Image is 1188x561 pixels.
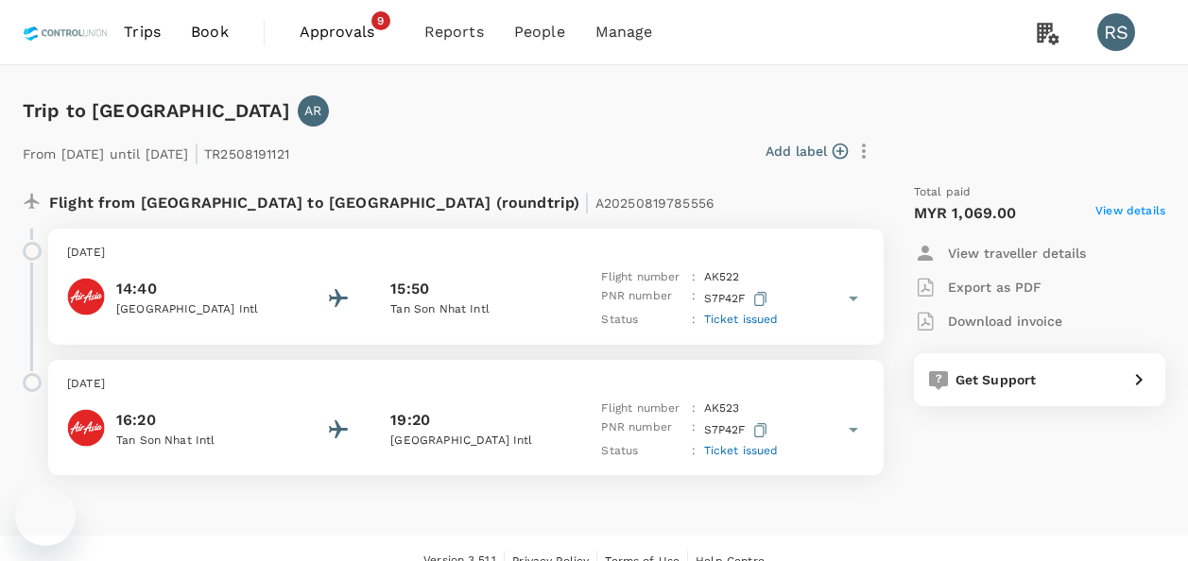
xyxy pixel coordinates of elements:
span: | [584,189,590,215]
p: S7P42F [704,418,771,442]
p: AK 523 [704,399,740,418]
p: [GEOGRAPHIC_DATA] Intl [390,432,560,450]
p: Tan Son Nhat Intl [116,432,286,450]
p: [DATE] [67,375,865,394]
p: : [692,311,696,330]
span: Total paid [914,183,972,202]
span: | [194,140,199,166]
p: Tan Son Nhat Intl [390,300,560,319]
p: [DATE] [67,244,865,263]
p: : [692,399,696,418]
img: AirAsia [67,278,105,315]
p: Status [601,311,684,330]
p: : [692,268,696,287]
p: 19:20 [390,409,430,432]
span: Ticket issued [704,313,779,326]
p: From [DATE] until [DATE] TR2508191121 [23,134,289,168]
span: A20250819785556 [595,195,715,211]
button: Add label [766,142,848,161]
p: PNR number [601,287,684,311]
p: : [692,418,696,442]
p: Status [601,442,684,461]
p: 14:40 [116,278,286,300]
p: Flight number [601,399,684,418]
p: Download invoice [948,312,1062,331]
h6: Trip to [GEOGRAPHIC_DATA] [23,95,290,126]
p: AR [304,101,321,120]
button: Download invoice [914,304,1062,338]
p: PNR number [601,418,684,442]
p: MYR 1,069.00 [914,202,1017,225]
img: Control Union Malaysia Sdn. Bhd. [23,11,109,53]
p: 16:20 [116,409,286,432]
span: People [514,21,565,43]
p: [GEOGRAPHIC_DATA] Intl [116,300,286,319]
p: View traveller details [948,244,1086,263]
p: 15:50 [390,278,429,300]
span: 9 [371,11,390,30]
img: AirAsia [67,409,105,447]
span: Trips [124,21,161,43]
button: View traveller details [914,236,1086,270]
span: Book [191,21,229,43]
span: Get Support [956,372,1037,387]
p: Export as PDF [948,278,1042,297]
span: Manage [595,21,653,43]
iframe: Button to launch messaging window [15,485,76,546]
p: : [692,442,696,461]
p: : [692,287,696,311]
p: Flight number [601,268,684,287]
div: RS [1097,13,1135,51]
p: Flight from [GEOGRAPHIC_DATA] to [GEOGRAPHIC_DATA] (roundtrip) [49,183,715,217]
p: S7P42F [704,287,771,311]
span: Ticket issued [704,444,779,457]
button: Export as PDF [914,270,1042,304]
span: Approvals [300,21,394,43]
span: Reports [424,21,484,43]
p: AK 522 [704,268,740,287]
span: View details [1095,202,1165,225]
